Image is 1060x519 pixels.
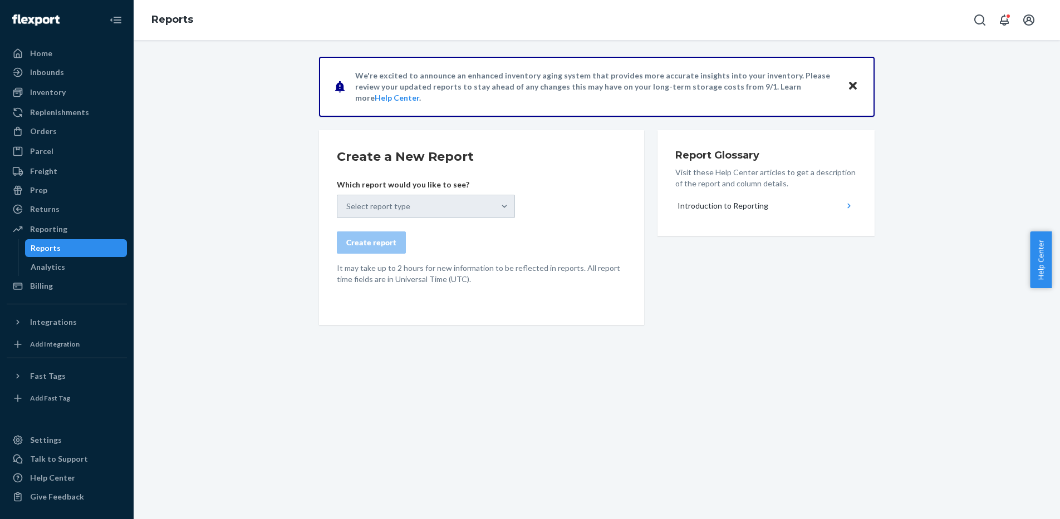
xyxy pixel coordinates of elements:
button: Open account menu [1018,9,1040,31]
a: Billing [7,277,127,295]
h2: Create a New Report [337,148,626,166]
div: Fast Tags [30,370,66,382]
button: Fast Tags [7,367,127,385]
div: Billing [30,280,53,291]
div: Parcel [30,146,53,157]
a: Freight [7,162,127,180]
button: Close Navigation [105,9,127,31]
div: Freight [30,166,57,177]
div: Replenishments [30,107,89,118]
p: Visit these Help Center articles to get a description of the report and column details. [675,167,857,189]
a: Settings [7,431,127,449]
div: Add Fast Tag [30,393,70,403]
a: Reports [151,13,193,26]
div: Returns [30,204,60,215]
p: It may take up to 2 hours for new information to be reflected in reports. All report time fields ... [337,263,626,285]
a: Add Fast Tag [7,389,127,407]
img: Flexport logo [12,14,60,26]
div: Orders [30,126,57,137]
a: Prep [7,181,127,199]
p: Which report would you like to see? [337,179,515,190]
div: Integrations [30,317,77,328]
button: Open Search Box [969,9,991,31]
button: Close [846,78,860,95]
a: Home [7,45,127,62]
button: Create report [337,231,406,254]
a: Replenishments [7,103,127,121]
button: Give Feedback [7,488,127,506]
a: Help Center [375,93,419,102]
div: Give Feedback [30,491,84,502]
p: We're excited to announce an enhanced inventory aging system that provides more accurate insights... [355,70,837,103]
a: Help Center [7,469,127,487]
button: Open notifications [993,9,1015,31]
div: Add Integration [30,339,80,349]
h3: Report Glossary [675,148,857,162]
div: Reporting [30,224,67,235]
button: Introduction to Reporting [675,194,857,218]
div: Help Center [30,472,75,483]
a: Inventory [7,83,127,101]
button: Help Center [1030,231,1052,288]
div: Analytics [31,261,65,273]
button: Integrations [7,313,127,331]
a: Returns [7,200,127,218]
div: Inventory [30,87,66,98]
a: Analytics [25,258,127,276]
div: Settings [30,434,62,446]
a: Parcel [7,142,127,160]
ol: breadcrumbs [143,4,202,36]
div: Inbounds [30,67,64,78]
a: Orders [7,122,127,140]
div: Introduction to Reporting [678,200,768,211]
a: Reporting [7,220,127,238]
a: Inbounds [7,63,127,81]
div: Home [30,48,52,59]
div: Reports [31,243,61,254]
a: Talk to Support [7,450,127,468]
a: Add Integration [7,335,127,353]
a: Reports [25,239,127,257]
div: Talk to Support [30,453,88,464]
div: Create report [346,237,396,248]
div: Prep [30,185,47,196]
